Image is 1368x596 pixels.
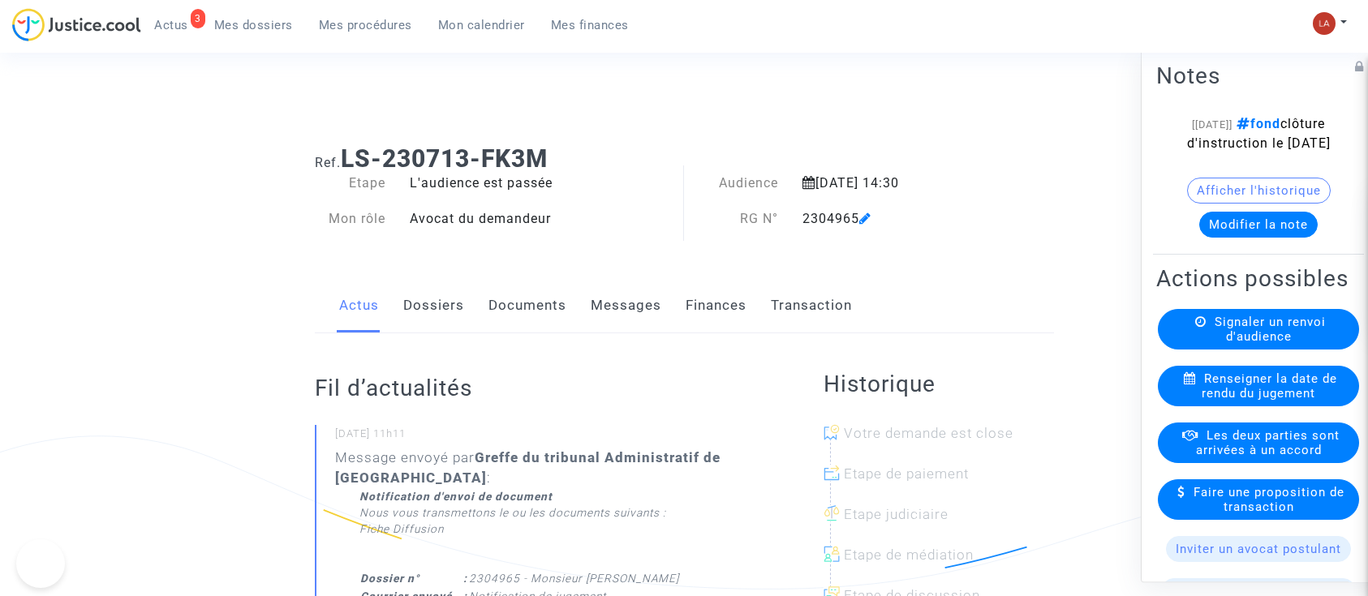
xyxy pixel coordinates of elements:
[359,521,759,537] div: Fiche Diffusion
[154,18,188,32] span: Actus
[303,174,398,193] div: Etape
[191,9,205,28] div: 3
[201,13,306,37] a: Mes dossiers
[684,174,790,193] div: Audience
[425,13,538,37] a: Mon calendrier
[403,279,464,332] a: Dossiers
[790,174,1002,193] div: [DATE] 14:30
[398,209,684,229] div: Avocat du demandeur
[398,174,684,193] div: L'audience est passée
[360,572,419,585] b: Dossier n°
[359,490,553,503] strong: Notification d'envoi de document
[1199,212,1318,238] button: Modifier la note
[1202,371,1337,401] span: Renseigner la date de rendu du jugement
[468,569,680,587] td: 2304965 - Monsieur [PERSON_NAME]
[12,8,141,41] img: jc-logo.svg
[1232,116,1280,131] span: fond
[1194,485,1344,514] span: Faire une proposition de transaction
[1215,315,1326,344] span: Signaler un renvoi d'audience
[319,18,412,32] span: Mes procédures
[684,209,790,229] div: RG N°
[844,425,1013,441] span: Votre demande est close
[1156,264,1361,293] h2: Actions possibles
[1196,428,1340,457] span: Les deux parties sont arrivées à un accord
[824,370,1054,398] h2: Historique
[790,209,1002,229] div: 2304965
[1192,118,1232,131] span: [[DATE]]
[538,13,642,37] a: Mes finances
[306,13,425,37] a: Mes procédures
[1313,12,1336,35] img: 3f9b7d9779f7b0ffc2b90d026f0682a9
[335,449,721,486] b: Greffe du tribunal Administratif de [GEOGRAPHIC_DATA]
[335,427,759,448] small: [DATE] 11h11
[591,279,661,332] a: Messages
[1176,542,1341,556] span: Inviter un avocat postulant
[303,209,398,229] div: Mon rôle
[315,155,341,170] span: Ref.
[462,569,468,587] th: :
[438,18,525,32] span: Mon calendrier
[1187,116,1331,151] span: clôture d'instruction le [DATE]
[686,279,746,332] a: Finances
[1187,178,1331,204] button: Afficher l'historique
[341,144,548,173] b: LS-230713-FK3M
[16,539,65,588] iframe: Help Scout Beacon - Open
[551,18,629,32] span: Mes finances
[315,374,759,402] h2: Fil d’actualités
[771,279,852,332] a: Transaction
[214,18,293,32] span: Mes dossiers
[488,279,566,332] a: Documents
[141,13,201,37] a: 3Actus
[1156,62,1361,90] h2: Notes
[339,279,379,332] a: Actus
